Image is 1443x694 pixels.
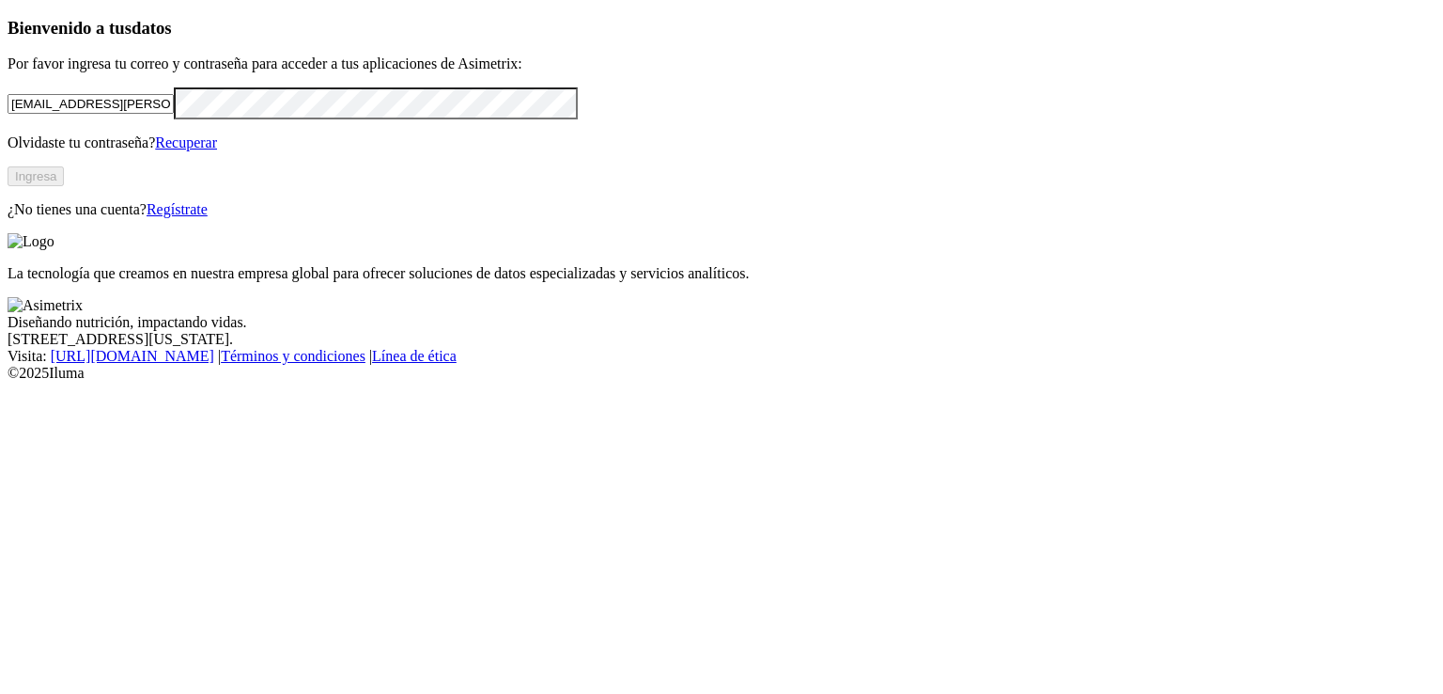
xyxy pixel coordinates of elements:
[8,55,1435,72] p: Por favor ingresa tu correo y contraseña para acceder a tus aplicaciones de Asimetrix:
[8,331,1435,348] div: [STREET_ADDRESS][US_STATE].
[8,201,1435,218] p: ¿No tienes una cuenta?
[372,348,457,364] a: Línea de ética
[8,265,1435,282] p: La tecnología que creamos en nuestra empresa global para ofrecer soluciones de datos especializad...
[8,365,1435,382] div: © 2025 Iluma
[8,348,1435,365] div: Visita : | |
[155,134,217,150] a: Recuperar
[8,314,1435,331] div: Diseñando nutrición, impactando vidas.
[8,94,174,114] input: Tu correo
[221,348,365,364] a: Términos y condiciones
[132,18,172,38] span: datos
[51,348,214,364] a: [URL][DOMAIN_NAME]
[147,201,208,217] a: Regístrate
[8,18,1435,39] h3: Bienvenido a tus
[8,134,1435,151] p: Olvidaste tu contraseña?
[8,233,54,250] img: Logo
[8,297,83,314] img: Asimetrix
[8,166,64,186] button: Ingresa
